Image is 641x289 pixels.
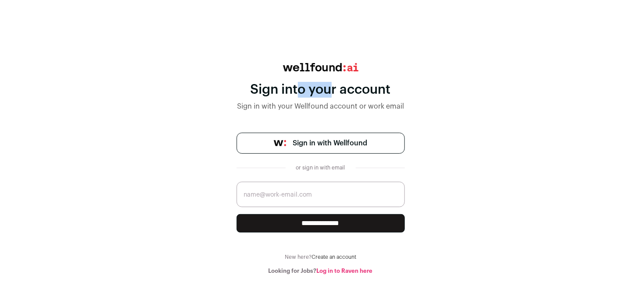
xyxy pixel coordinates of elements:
[317,268,373,274] a: Log in to Raven here
[283,63,358,71] img: wellfound:ai
[293,164,349,171] div: or sign in with email
[293,138,368,148] span: Sign in with Wellfound
[274,140,286,146] img: wellfound-symbol-flush-black-fb3c872781a75f747ccb3a119075da62bfe97bd399995f84a933054e44a575c4.png
[237,101,405,112] div: Sign in with your Wellfound account or work email
[237,254,405,261] div: New here?
[237,268,405,275] div: Looking for Jobs?
[237,182,405,207] input: name@work-email.com
[237,82,405,98] div: Sign into your account
[312,254,356,260] a: Create an account
[237,133,405,154] a: Sign in with Wellfound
